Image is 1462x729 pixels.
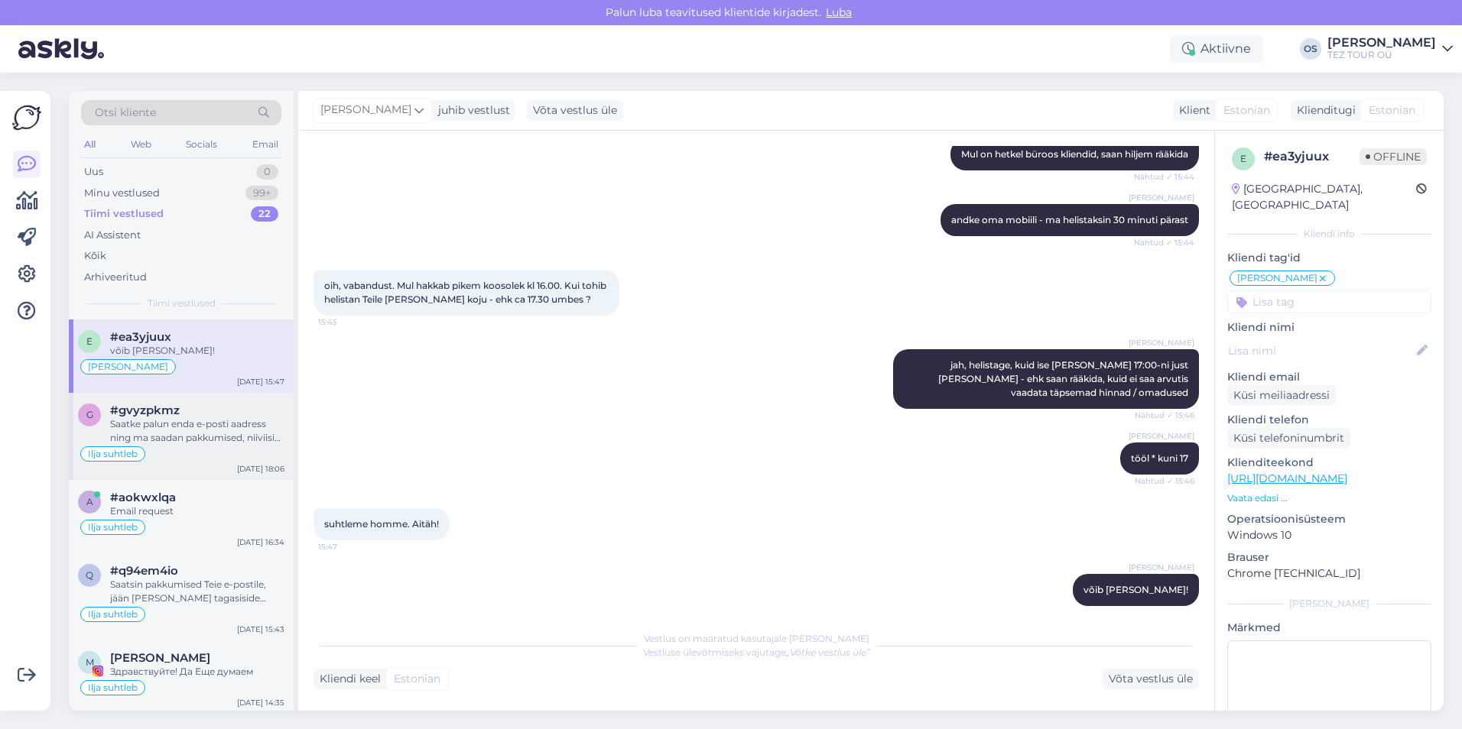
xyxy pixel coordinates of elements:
div: juhib vestlust [432,102,510,118]
div: võib [PERSON_NAME]! [110,344,284,358]
span: Ilja suhtleb [88,683,138,692]
div: Kõik [84,248,106,264]
span: M [86,656,94,668]
div: TEZ TOUR OÜ [1327,49,1436,61]
p: Kliendi tag'id [1227,250,1431,266]
span: #ea3yjuux [110,330,171,344]
span: andke oma mobiili - ma helistaksin 30 minuti pärast [951,214,1188,225]
div: [PERSON_NAME] [1327,37,1436,49]
span: Offline [1360,148,1427,165]
span: Ilja suhtleb [88,449,138,458]
span: Nähtud ✓ 15:44 [1134,171,1194,183]
div: Saatsin pakkumised Teie e-postile, jään [PERSON_NAME] tagasiside ootama [110,578,284,605]
span: e [86,335,93,347]
span: 15:45 [318,316,375,328]
span: [PERSON_NAME] [1129,562,1194,573]
span: #q94em4io [110,564,178,578]
span: g [86,409,93,420]
span: võib [PERSON_NAME]! [1084,584,1188,595]
p: Brauser [1227,549,1431,565]
p: Kliendi nimi [1227,319,1431,335]
a: [URL][DOMAIN_NAME] [1227,471,1347,485]
p: Windows 10 [1227,527,1431,543]
div: [DATE] 15:47 [237,376,284,387]
div: Kliendi keel [314,671,381,687]
div: Arhiveeritud [84,270,147,285]
span: Ilja suhtleb [88,610,138,619]
div: Klient [1173,102,1210,118]
span: e [1240,153,1246,164]
span: 15:47 [318,541,375,552]
span: q [86,569,93,581]
span: [PERSON_NAME] [1129,192,1194,203]
img: Askly Logo [12,103,41,132]
div: [GEOGRAPHIC_DATA], [GEOGRAPHIC_DATA] [1232,181,1416,213]
span: Otsi kliente [95,105,156,121]
span: Vestluse ülevõtmiseks vajutage [643,646,870,658]
a: [PERSON_NAME]TEZ TOUR OÜ [1327,37,1453,61]
p: Kliendi email [1227,369,1431,385]
div: Aktiivne [1170,35,1263,63]
i: „Võtke vestlus üle” [786,646,870,658]
span: 15:47 [1137,607,1194,618]
span: Ilja suhtleb [88,523,138,532]
div: 99+ [245,186,278,201]
input: Lisa tag [1227,290,1431,313]
span: Tiimi vestlused [148,296,216,310]
div: OS [1300,38,1321,60]
span: jah, helistage, kuid ise [PERSON_NAME] 17:00-ni just [PERSON_NAME] - ehk saan rääkida, kuid ei sa... [938,359,1191,398]
span: [PERSON_NAME] [1129,430,1194,442]
input: Lisa nimi [1228,342,1414,359]
span: [PERSON_NAME] [1237,274,1317,283]
span: #gvyzpkmz [110,403,180,417]
div: Tiimi vestlused [84,206,164,222]
span: [PERSON_NAME] [1129,337,1194,348]
p: Chrome [TECHNICAL_ID] [1227,565,1431,582]
span: tööl * kuni 17 [1131,452,1188,464]
span: Estonian [1223,102,1270,118]
span: Mari Mari [110,651,210,665]
span: a [86,496,93,507]
p: Märkmed [1227,620,1431,636]
div: Klienditugi [1291,102,1356,118]
span: Vestlus on määratud kasutajale [PERSON_NAME] [644,633,869,644]
div: [DATE] 16:34 [237,536,284,548]
span: suhtleme homme. Aitäh! [324,518,439,530]
div: [DATE] 18:06 [237,463,284,475]
div: Võta vestlus üle [527,100,623,121]
span: Estonian [1369,102,1415,118]
div: Saatke palun enda e-posti aadress ning ma saadan pakkumised, niiviisi on nii Teil, kui ka mul pal... [110,417,284,445]
div: [PERSON_NAME] [1227,597,1431,611]
div: Здравствуйте! Да Еще думаем [110,665,284,679]
span: [PERSON_NAME] [88,362,168,371]
div: Kliendi info [1227,227,1431,241]
p: Vaata edasi ... [1227,491,1431,505]
div: Socials [183,134,220,154]
div: # ea3yjuux [1264,147,1360,166]
span: Nähtud ✓ 15:46 [1135,410,1194,421]
div: Võta vestlus üle [1103,669,1199,689]
div: Email [249,134,281,154]
div: Web [128,134,154,154]
div: All [81,134,99,154]
div: [DATE] 15:43 [237,624,284,635]
span: Estonian [394,671,440,687]
div: 0 [256,164,278,180]
div: Küsi telefoninumbrit [1227,428,1350,449]
div: Uus [84,164,103,180]
div: Minu vestlused [84,186,160,201]
span: Mul on hetkel büroos kliendid, saan hiljem rääkida [961,148,1188,160]
div: [DATE] 14:35 [237,697,284,708]
p: Klienditeekond [1227,455,1431,471]
p: Kliendi telefon [1227,412,1431,428]
span: oih, vabandust. Mul hakkab pikem koosolek kl 16.00. Kui tohib helistan Teile [PERSON_NAME] koju -... [324,280,609,305]
span: #aokwxlqa [110,491,176,504]
span: Nähtud ✓ 15:46 [1135,475,1194,487]
div: Email request [110,504,284,518]
div: Küsi meiliaadressi [1227,385,1336,406]
span: Luba [821,5,856,19]
div: 22 [251,206,278,222]
span: [PERSON_NAME] [320,102,411,118]
div: AI Assistent [84,228,141,243]
p: Operatsioonisüsteem [1227,511,1431,527]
